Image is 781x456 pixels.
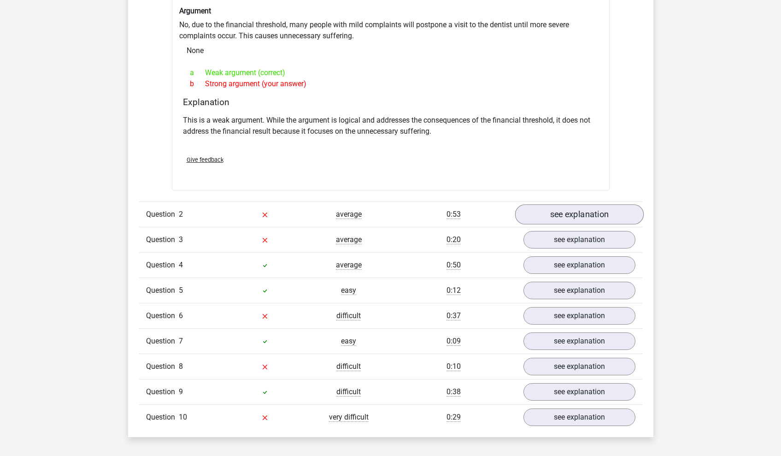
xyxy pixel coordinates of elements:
span: average [336,235,362,244]
span: 2 [179,210,183,219]
span: 5 [179,286,183,295]
span: difficult [336,311,361,320]
a: see explanation [523,256,635,274]
div: None [179,41,602,60]
span: Question [146,285,179,296]
span: average [336,210,362,219]
div: Strong argument (your answer) [183,78,599,89]
span: 7 [179,337,183,345]
span: Question [146,386,179,397]
span: 0:50 [446,261,461,270]
span: 8 [179,362,183,371]
span: difficult [336,362,361,371]
span: Question [146,310,179,321]
div: Weak argument (correct) [183,67,599,78]
h4: Explanation [183,97,599,107]
span: Question [146,336,179,347]
span: 6 [179,311,183,320]
span: 0:37 [446,311,461,320]
span: 0:12 [446,286,461,295]
span: b [190,78,205,89]
span: 0:10 [446,362,461,371]
span: very difficult [329,413,369,422]
span: 0:38 [446,387,461,397]
span: 10 [179,413,187,421]
span: Question [146,234,179,245]
span: 9 [179,387,183,396]
span: Question [146,260,179,271]
p: This is a weak argument. While the argument is logical and addresses the consequences of the fina... [183,115,599,137]
span: 0:53 [446,210,461,219]
a: see explanation [523,307,635,325]
span: easy [341,286,356,295]
span: a [190,67,205,78]
a: see explanation [515,204,643,225]
span: 3 [179,235,183,244]
span: 0:09 [446,337,461,346]
a: see explanation [523,358,635,375]
span: Question [146,209,179,220]
span: difficult [336,387,361,397]
span: Question [146,361,179,372]
a: see explanation [523,409,635,426]
span: 4 [179,261,183,269]
a: see explanation [523,332,635,350]
h6: Argument [179,6,602,15]
span: average [336,261,362,270]
a: see explanation [523,231,635,249]
a: see explanation [523,282,635,299]
a: see explanation [523,383,635,401]
span: easy [341,337,356,346]
span: 0:29 [446,413,461,422]
span: Give feedback [187,156,223,163]
span: 0:20 [446,235,461,244]
span: Question [146,412,179,423]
